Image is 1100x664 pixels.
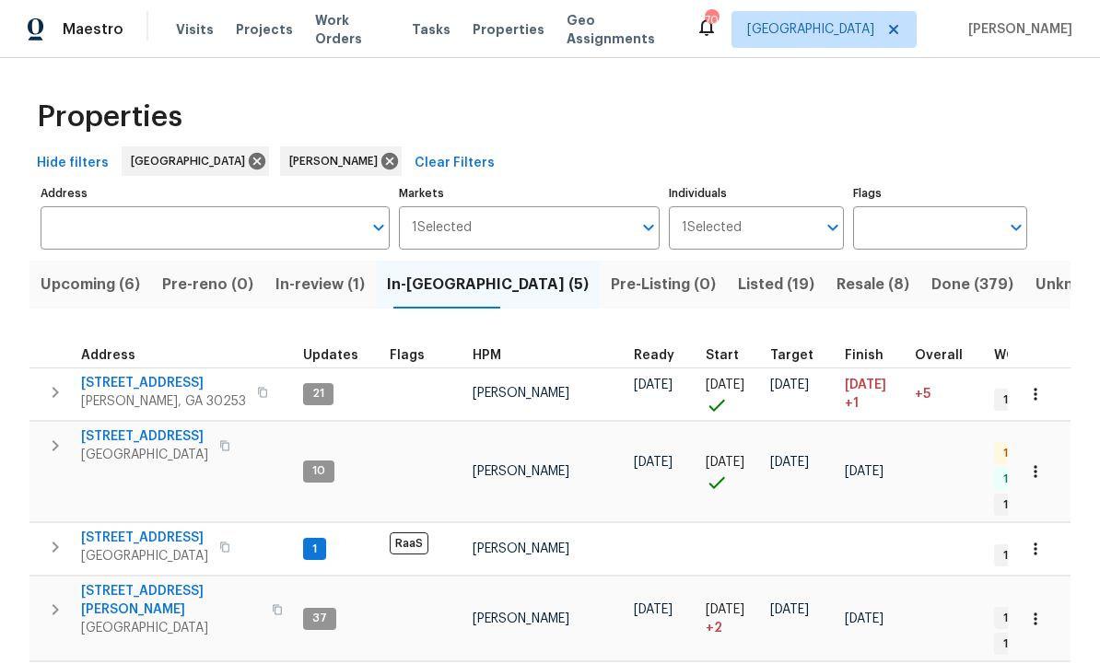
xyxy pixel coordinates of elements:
span: [PERSON_NAME] [473,542,569,555]
span: 1 [305,542,324,557]
div: 70 [705,11,718,29]
span: RaaS [390,532,428,554]
span: [DATE] [634,456,673,469]
span: Properties [473,20,544,39]
span: 1 Sent [996,636,1045,652]
span: In-[GEOGRAPHIC_DATA] (5) [387,272,589,297]
span: Clear Filters [415,152,495,175]
span: [DATE] [706,456,744,469]
button: Open [1003,215,1029,240]
span: [DATE] [845,465,884,478]
div: Actual renovation start date [706,349,755,362]
span: Overall [915,349,963,362]
span: Done (379) [931,272,1013,297]
span: [STREET_ADDRESS] [81,427,208,446]
span: 21 [305,386,332,402]
span: [STREET_ADDRESS][PERSON_NAME] [81,582,261,619]
span: [GEOGRAPHIC_DATA] [131,152,252,170]
td: Project started on time [698,421,763,522]
span: Geo Assignments [567,11,673,48]
span: 1 Accepted [996,497,1073,513]
span: HPM [473,349,501,362]
span: [STREET_ADDRESS] [81,529,208,547]
span: +1 [845,394,859,413]
span: Updates [303,349,358,362]
span: [GEOGRAPHIC_DATA] [81,619,261,637]
span: Ready [634,349,674,362]
span: [DATE] [770,379,809,391]
span: [DATE] [634,379,673,391]
span: 10 [305,463,333,479]
span: 1 QC [996,446,1036,461]
span: [GEOGRAPHIC_DATA] [81,547,208,565]
button: Open [820,215,846,240]
label: Flags [853,188,1027,199]
span: WO Completion [994,349,1095,362]
span: [DATE] [845,612,884,625]
span: 37 [305,611,334,626]
button: Hide filters [29,146,116,181]
button: Open [366,215,392,240]
span: Pre-Listing (0) [611,272,716,297]
span: [DATE] [770,456,809,469]
span: Upcoming (6) [41,272,140,297]
span: Resale (8) [837,272,909,297]
span: Flags [390,349,425,362]
span: 1 WIP [996,392,1037,408]
span: [STREET_ADDRESS] [81,374,246,392]
label: Individuals [669,188,843,199]
span: Projects [236,20,293,39]
span: [PERSON_NAME] [961,20,1072,39]
button: Clear Filters [407,146,502,181]
td: Project started on time [698,367,763,420]
span: [PERSON_NAME] [473,612,569,625]
span: 1 WIP [996,548,1037,564]
span: [GEOGRAPHIC_DATA] [747,20,874,39]
label: Address [41,188,390,199]
span: 1 Done [996,472,1047,487]
span: Hide filters [37,152,109,175]
span: 1 Selected [682,220,742,236]
div: [GEOGRAPHIC_DATA] [122,146,269,176]
span: [PERSON_NAME] [289,152,385,170]
span: [DATE] [706,603,744,616]
span: [PERSON_NAME] [473,387,569,400]
span: Pre-reno (0) [162,272,253,297]
span: [PERSON_NAME] [473,465,569,478]
span: + 2 [706,619,722,637]
span: Target [770,349,813,362]
label: Markets [399,188,661,199]
td: 5 day(s) past target finish date [907,367,987,420]
span: Start [706,349,739,362]
span: [GEOGRAPHIC_DATA] [81,446,208,464]
td: Scheduled to finish 1 day(s) late [837,367,907,420]
span: [DATE] [634,603,673,616]
span: Work Orders [315,11,390,48]
span: Finish [845,349,884,362]
div: Projected renovation finish date [845,349,900,362]
span: Listed (19) [738,272,814,297]
div: Target renovation project end date [770,349,830,362]
span: Properties [37,108,182,126]
span: [DATE] [706,379,744,391]
span: In-review (1) [275,272,365,297]
span: [DATE] [770,603,809,616]
span: Address [81,349,135,362]
span: [DATE] [845,379,886,391]
span: Maestro [63,20,123,39]
span: +5 [915,388,930,401]
span: 1 WIP [996,611,1037,626]
div: [PERSON_NAME] [280,146,402,176]
div: Days past target finish date [915,349,979,362]
span: [PERSON_NAME], GA 30253 [81,392,246,411]
td: Project started 2 days late [698,577,763,661]
span: 1 Selected [412,220,472,236]
button: Open [636,215,661,240]
div: Earliest renovation start date (first business day after COE or Checkout) [634,349,691,362]
span: Tasks [412,23,451,36]
span: Visits [176,20,214,39]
